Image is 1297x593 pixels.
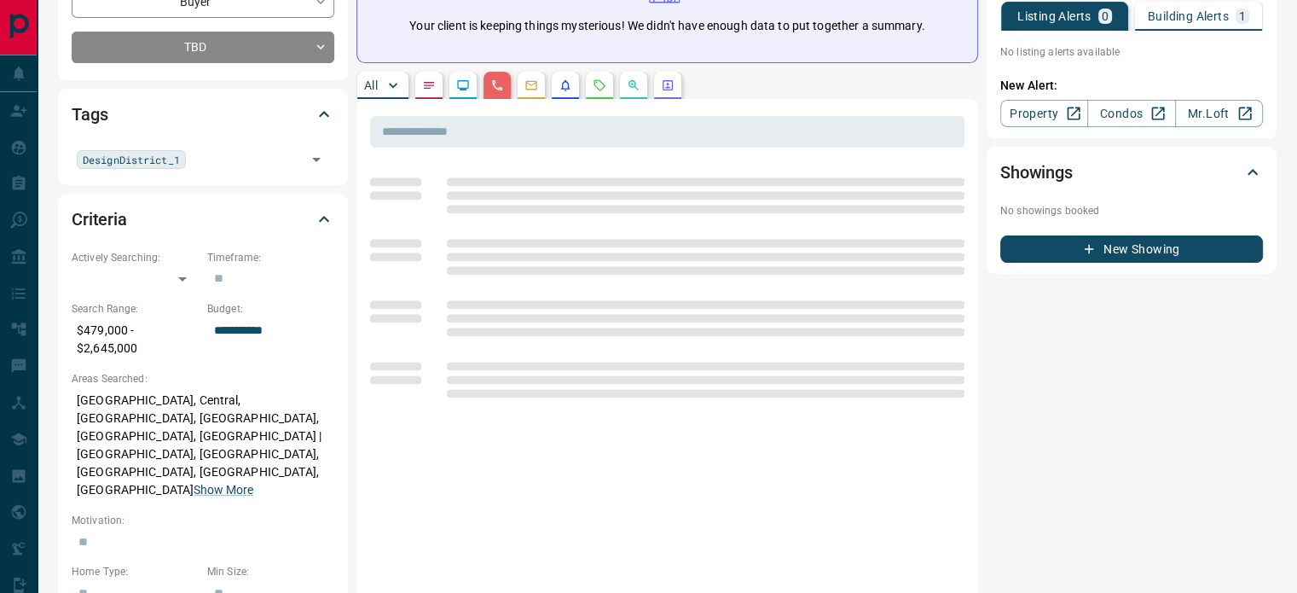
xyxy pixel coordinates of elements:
p: Your client is keeping things mysterious! We didn't have enough data to put together a summary. [409,17,924,35]
svg: Lead Browsing Activity [456,78,470,92]
svg: Calls [490,78,504,92]
p: All [364,79,378,91]
h2: Criteria [72,206,127,233]
svg: Agent Actions [661,78,675,92]
a: Mr.Loft [1175,100,1263,127]
div: Tags [72,94,334,135]
div: Showings [1000,152,1263,193]
button: New Showing [1000,235,1263,263]
svg: Requests [593,78,606,92]
a: Condos [1087,100,1175,127]
svg: Opportunities [627,78,640,92]
svg: Listing Alerts [559,78,572,92]
div: TBD [72,32,334,63]
p: No listing alerts available [1000,44,1263,60]
p: 0 [1102,10,1109,22]
h2: Showings [1000,159,1073,186]
button: Open [304,148,328,172]
p: Motivation: [72,513,334,528]
p: No showings booked [1000,203,1263,218]
div: Criteria [72,199,334,240]
p: Home Type: [72,564,199,579]
p: [GEOGRAPHIC_DATA], Central, [GEOGRAPHIC_DATA], [GEOGRAPHIC_DATA], [GEOGRAPHIC_DATA], [GEOGRAPHIC_... [72,387,334,504]
p: Listing Alerts [1017,10,1091,22]
p: $479,000 - $2,645,000 [72,317,199,363]
a: Property [1000,100,1088,127]
p: Min Size: [207,564,334,579]
button: Show More [194,481,253,499]
p: 1 [1239,10,1246,22]
p: Actively Searching: [72,250,199,265]
span: DesignDistrict_1 [83,151,180,168]
p: New Alert: [1000,77,1263,95]
p: Budget: [207,301,334,317]
p: Areas Searched: [72,371,334,387]
p: Timeframe: [207,250,334,265]
svg: Notes [422,78,436,92]
p: Building Alerts [1148,10,1229,22]
h2: Tags [72,101,107,128]
svg: Emails [524,78,538,92]
p: Search Range: [72,301,199,317]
